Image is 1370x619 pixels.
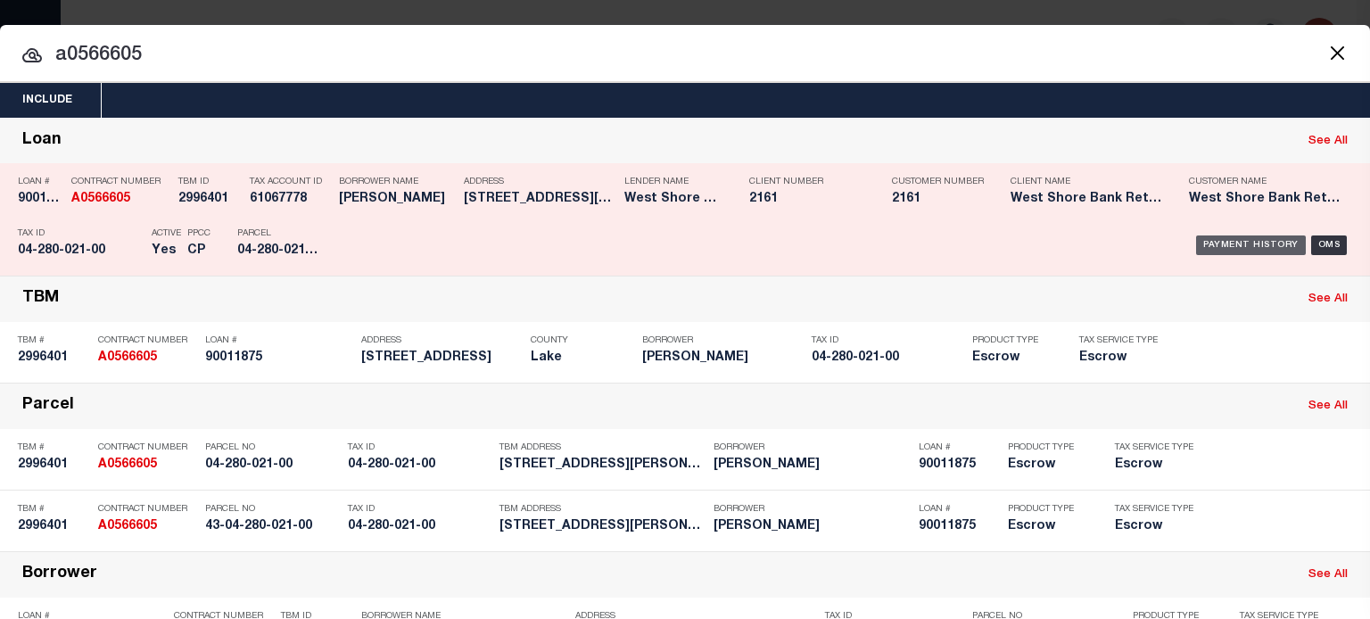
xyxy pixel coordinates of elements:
h5: 2996401 [18,351,89,366]
h5: Escrow [1079,351,1168,366]
p: Tax Service Type [1115,504,1195,515]
h5: 2996401 [18,458,89,473]
h5: 90011875 [919,458,999,473]
h5: 2161 [892,192,981,207]
h5: 10198 N BASS LAKE RD [361,351,522,366]
h5: Escrow [1115,519,1195,534]
h5: MARK FRANKLIN [339,192,455,207]
h5: 10198 N BASS LAKE RD IRONS MI 4... [499,458,705,473]
p: Loan # [18,177,62,187]
p: Borrower [642,335,803,346]
h5: Escrow [1115,458,1195,473]
h5: A0566605 [98,458,196,473]
p: Client Number [749,177,865,187]
p: Loan # [919,504,999,515]
p: Parcel [237,228,318,239]
h5: West Shore Bank Retail [624,192,722,207]
h5: 90011875 [919,519,999,534]
p: Contract Number [71,177,169,187]
strong: A0566605 [98,458,157,471]
p: Address [464,177,615,187]
h5: West Shore Bank Retail [1011,192,1162,207]
a: See All [1308,569,1348,581]
button: Close [1325,41,1349,64]
h5: 2161 [749,192,865,207]
p: TBM # [18,504,89,515]
strong: A0566605 [98,351,157,364]
h5: Escrow [972,351,1052,366]
p: Tax Account ID [250,177,330,187]
p: TBM ID [178,177,241,187]
h5: 2996401 [18,519,89,534]
p: Product Type [1008,504,1088,515]
p: Borrower [714,504,910,515]
div: Borrower [22,565,97,585]
strong: A0566605 [98,520,157,532]
h5: 04-280-021-00 [237,243,318,259]
h5: A0566605 [98,519,196,534]
p: Parcel No [205,504,339,515]
h5: West Shore Bank Retail [1189,192,1341,207]
p: Client Name [1011,177,1162,187]
p: TBM # [18,335,89,346]
p: TBM # [18,442,89,453]
p: Borrower Name [339,177,455,187]
p: Tax Service Type [1115,442,1195,453]
p: County [531,335,633,346]
p: TBM Address [499,442,705,453]
p: Contract Number [98,442,196,453]
h5: MARK ALLEN FRANKLIN [714,519,910,534]
h5: 04-280-021-00 [18,243,143,259]
p: Tax ID [18,228,143,239]
h5: CP [187,243,210,259]
a: See All [1308,293,1348,305]
p: Product Type [1008,442,1088,453]
p: PPCC [187,228,210,239]
h5: 2996401 [178,192,241,207]
p: Tax ID [348,504,491,515]
h5: 90011875 [18,192,62,207]
h5: Escrow [1008,519,1088,534]
p: Contract Number [98,335,196,346]
p: Active [152,228,181,239]
p: Tax ID [812,335,963,346]
a: See All [1308,400,1348,412]
p: Customer Number [892,177,984,187]
p: TBM Address [499,504,705,515]
div: Payment History [1196,235,1306,255]
p: Parcel No [205,442,339,453]
h5: MARK ALLEN FRANKLIN [642,351,803,366]
h5: A0566605 [71,192,169,207]
h5: Escrow [1008,458,1088,473]
h5: 04-280-021-00 [205,458,339,473]
h5: Lake [531,351,633,366]
p: Address [361,335,522,346]
p: Borrower [714,442,910,453]
h5: 61067778 [250,192,330,207]
p: Lender Name [624,177,722,187]
p: Product Type [972,335,1052,346]
h5: MARK ALLEN FRANKLIN [714,458,910,473]
h5: 04-280-021-00 [348,458,491,473]
h5: 43-04-280-021-00 [205,519,339,534]
div: Parcel [22,396,74,417]
h5: 04-280-021-00 [812,351,963,366]
p: Loan # [919,442,999,453]
h5: Yes [152,243,178,259]
h5: 04-280-021-00 [348,519,491,534]
div: Loan [22,131,62,152]
h5: 10198 N BASS LAKE RD IRONS MI 4... [499,519,705,534]
p: Tax ID [348,442,491,453]
p: Loan # [205,335,352,346]
p: Tax Service Type [1079,335,1168,346]
p: Customer Name [1189,177,1341,187]
strong: A0566605 [71,193,130,205]
h5: 10198 N BASS LAKE RD IRONS MI 4... [464,192,615,207]
h5: A0566605 [98,351,196,366]
p: Contract Number [98,504,196,515]
div: TBM [22,289,59,309]
h5: 90011875 [205,351,352,366]
div: OMS [1311,235,1348,255]
a: See All [1308,136,1348,147]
